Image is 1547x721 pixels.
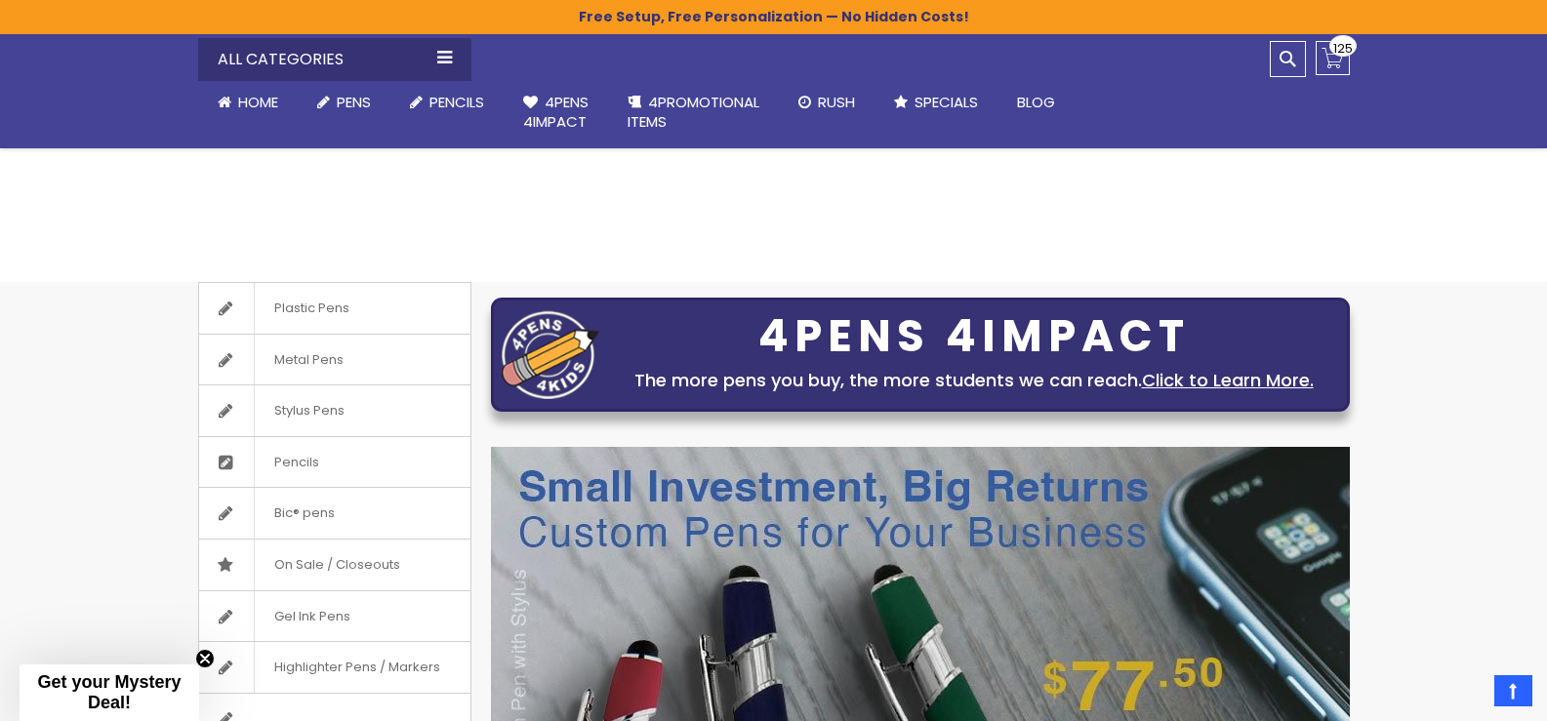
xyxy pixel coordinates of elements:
span: 125 [1333,39,1353,58]
a: Home [198,81,298,124]
a: Gel Ink Pens [199,591,470,642]
span: Pencils [429,92,484,112]
div: Get your Mystery Deal!Close teaser [20,664,199,721]
a: Rush [779,81,875,124]
span: Stylus Pens [254,385,364,436]
a: Metal Pens [199,335,470,385]
span: Bic® pens [254,488,354,539]
a: Click to Learn More. [1142,368,1314,392]
span: 4Pens 4impact [523,92,589,132]
span: Home [238,92,278,112]
span: Highlighter Pens / Markers [254,642,460,693]
a: Stylus Pens [199,385,470,436]
a: Pencils [199,437,470,488]
span: Metal Pens [254,335,363,385]
span: Plastic Pens [254,283,369,334]
a: Plastic Pens [199,283,470,334]
a: Specials [875,81,997,124]
div: All Categories [198,38,471,81]
iframe: Google Customer Reviews [1386,668,1547,721]
span: Pens [337,92,371,112]
span: On Sale / Closeouts [254,540,420,590]
span: 4PROMOTIONAL ITEMS [628,92,759,132]
span: Rush [818,92,855,112]
a: 4PROMOTIONALITEMS [608,81,779,144]
span: Pencils [254,437,339,488]
a: 125 [1316,41,1350,75]
a: Blog [997,81,1075,124]
a: Highlighter Pens / Markers [199,642,470,693]
img: four_pen_logo.png [502,310,599,399]
div: 4PENS 4IMPACT [609,316,1339,357]
span: Specials [915,92,978,112]
div: The more pens you buy, the more students we can reach. [609,367,1339,394]
a: Pencils [390,81,504,124]
a: Bic® pens [199,488,470,539]
span: Gel Ink Pens [254,591,370,642]
span: Get your Mystery Deal! [37,672,181,712]
span: Blog [1017,92,1055,112]
a: 4Pens4impact [504,81,608,144]
button: Close teaser [195,649,215,668]
a: Pens [298,81,390,124]
a: On Sale / Closeouts [199,540,470,590]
